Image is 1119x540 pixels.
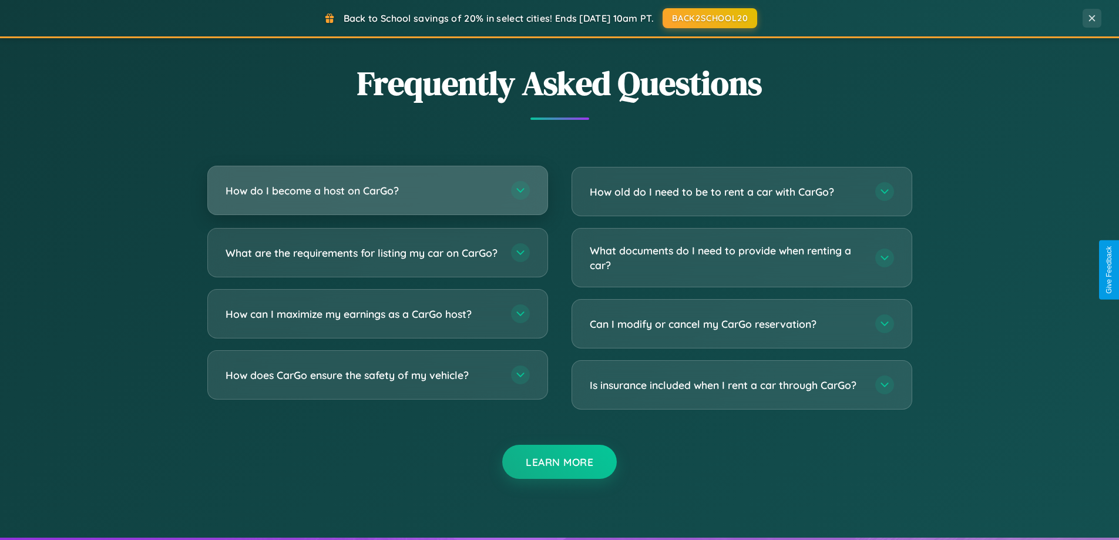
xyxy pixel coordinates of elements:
[590,185,863,199] h3: How old do I need to be to rent a car with CarGo?
[663,8,757,28] button: BACK2SCHOOL20
[1105,246,1113,294] div: Give Feedback
[590,317,863,331] h3: Can I modify or cancel my CarGo reservation?
[226,307,499,321] h3: How can I maximize my earnings as a CarGo host?
[226,368,499,383] h3: How does CarGo ensure the safety of my vehicle?
[502,445,617,479] button: Learn More
[590,378,863,393] h3: Is insurance included when I rent a car through CarGo?
[590,243,863,272] h3: What documents do I need to provide when renting a car?
[207,61,912,106] h2: Frequently Asked Questions
[344,12,654,24] span: Back to School savings of 20% in select cities! Ends [DATE] 10am PT.
[226,183,499,198] h3: How do I become a host on CarGo?
[226,246,499,260] h3: What are the requirements for listing my car on CarGo?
